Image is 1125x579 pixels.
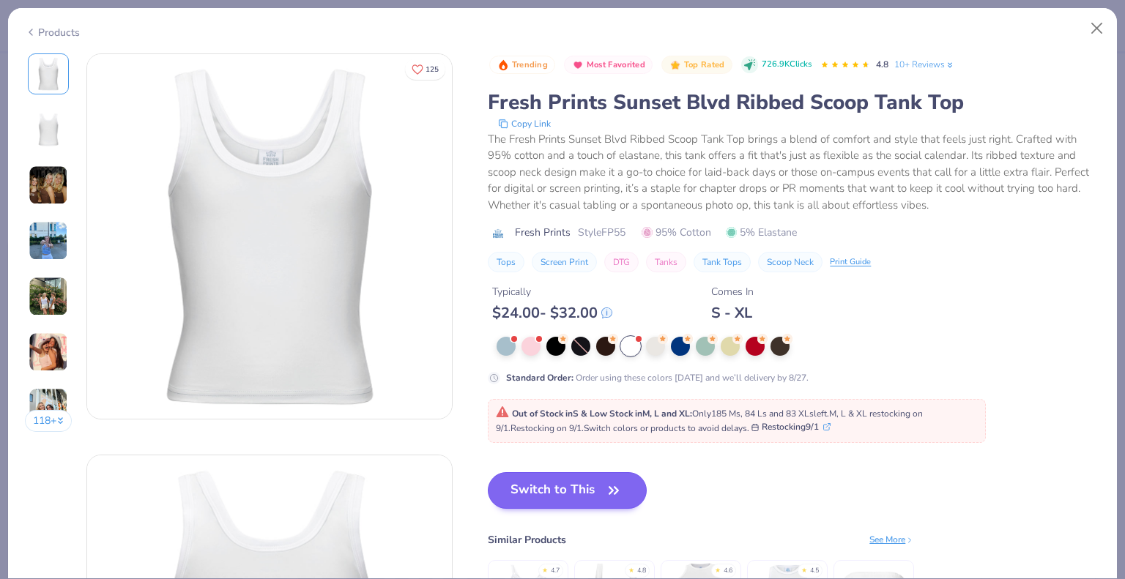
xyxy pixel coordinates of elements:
button: copy to clipboard [494,116,555,131]
div: See More [869,533,914,546]
button: Tops [488,252,524,272]
button: Badge Button [564,56,653,75]
div: 4.6 [724,566,732,576]
button: Switch to This [488,472,647,509]
button: Badge Button [489,56,555,75]
div: Print Guide [830,256,871,269]
span: 5% Elastane [726,225,797,240]
img: User generated content [29,221,68,261]
button: 118+ [25,410,73,432]
span: Top Rated [684,61,725,69]
div: Products [25,25,80,40]
span: Most Favorited [587,61,645,69]
span: Fresh Prints [515,225,571,240]
span: 125 [426,66,439,73]
img: User generated content [29,165,68,205]
span: Style FP55 [578,225,625,240]
div: Order using these colors [DATE] and we’ll delivery by 8/27. [506,371,809,384]
div: ★ [801,566,807,572]
button: DTG [604,252,639,272]
img: Front [31,56,66,91]
img: User generated content [29,388,68,427]
strong: & Low Stock in M, L and XL : [581,408,692,419]
div: 4.8 Stars [820,53,870,77]
button: Tank Tops [694,252,751,272]
button: Close [1083,15,1111,42]
div: Typically [492,284,612,299]
div: 4.5 [810,566,819,576]
button: Tanks [646,252,686,272]
strong: Out of Stock in S [512,408,581,419]
button: Screen Print [532,252,597,272]
div: $ 24.00 - $ 32.00 [492,304,612,322]
img: Trending sort [497,59,509,71]
div: 4.7 [551,566,560,576]
span: Only 185 Ms, 84 Ls and 83 XLs left. M, L & XL restocking on 9/1. Restocking on 9/1. Switch colors... [496,408,923,434]
img: User generated content [29,277,68,316]
img: brand logo [488,228,508,239]
img: User generated content [29,332,68,372]
div: Comes In [711,284,754,299]
button: Like [405,59,445,80]
span: 4.8 [876,59,888,70]
button: Scoop Neck [758,252,823,272]
span: 95% Cotton [642,225,711,240]
div: ★ [628,566,634,572]
span: Trending [512,61,548,69]
button: Badge Button [661,56,732,75]
div: Similar Products [488,532,566,548]
div: The Fresh Prints Sunset Blvd Ribbed Scoop Tank Top brings a blend of comfort and style that feels... [488,131,1100,214]
div: S - XL [711,304,754,322]
span: 726.9K Clicks [762,59,812,71]
div: Fresh Prints Sunset Blvd Ribbed Scoop Tank Top [488,89,1100,116]
a: 10+ Reviews [894,58,955,71]
strong: Standard Order : [506,372,573,384]
div: ★ [715,566,721,572]
img: Top Rated sort [669,59,681,71]
img: Most Favorited sort [572,59,584,71]
img: Front [87,54,452,419]
div: 4.8 [637,566,646,576]
button: Restocking9/1 [751,420,831,433]
img: Back [31,112,66,147]
div: ★ [542,566,548,572]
